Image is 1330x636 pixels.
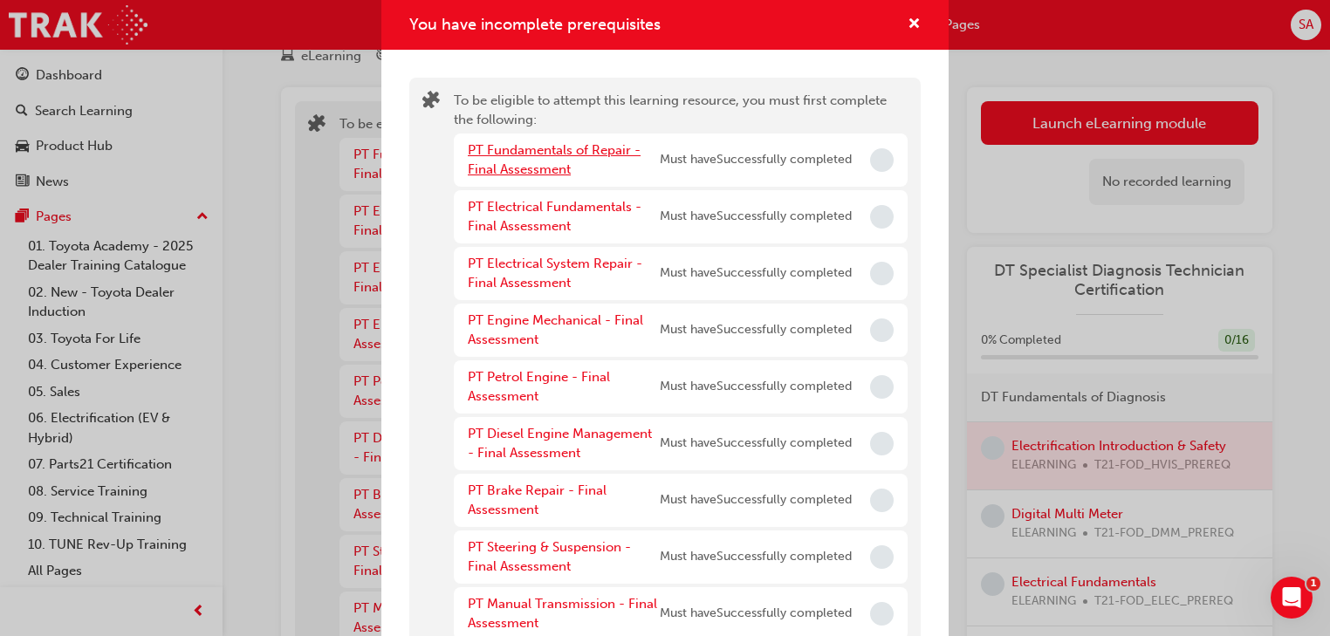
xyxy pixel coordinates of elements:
[422,92,440,113] span: puzzle-icon
[468,426,652,462] a: PT Diesel Engine Management - Final Assessment
[908,14,921,36] button: cross-icon
[870,432,894,455] span: Incomplete
[870,375,894,399] span: Incomplete
[870,148,894,172] span: Incomplete
[870,318,894,342] span: Incomplete
[870,602,894,626] span: Incomplete
[468,142,641,178] a: PT Fundamentals of Repair - Final Assessment
[660,377,852,397] span: Must have Successfully completed
[660,604,852,624] span: Must have Successfully completed
[870,205,894,229] span: Incomplete
[468,596,657,632] a: PT Manual Transmission - Final Assessment
[660,547,852,567] span: Must have Successfully completed
[870,545,894,569] span: Incomplete
[660,263,852,284] span: Must have Successfully completed
[908,17,921,33] span: cross-icon
[870,489,894,512] span: Incomplete
[1306,577,1320,591] span: 1
[1271,577,1313,619] iframe: Intercom live chat
[660,150,852,170] span: Must have Successfully completed
[468,539,631,575] a: PT Steering & Suspension - Final Assessment
[660,320,852,340] span: Must have Successfully completed
[468,312,643,348] a: PT Engine Mechanical - Final Assessment
[468,482,607,518] a: PT Brake Repair - Final Assessment
[409,15,661,34] span: You have incomplete prerequisites
[468,199,641,235] a: PT Electrical Fundamentals - Final Assessment
[468,256,642,291] a: PT Electrical System Repair - Final Assessment
[468,369,610,405] a: PT Petrol Engine - Final Assessment
[660,207,852,227] span: Must have Successfully completed
[870,262,894,285] span: Incomplete
[660,490,852,510] span: Must have Successfully completed
[660,434,852,454] span: Must have Successfully completed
